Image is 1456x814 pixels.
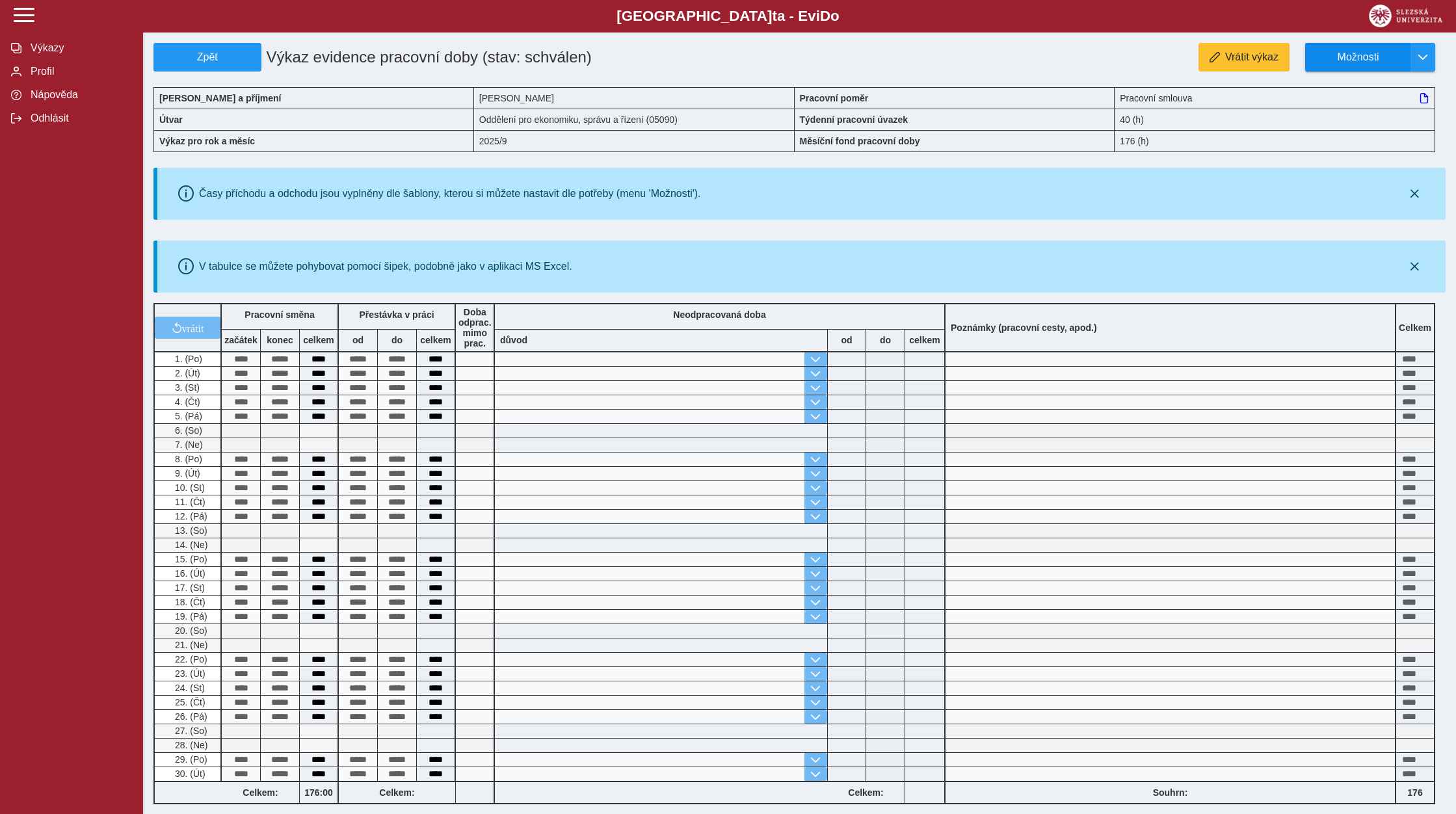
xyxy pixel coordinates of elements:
h1: Výkaz evidence pracovní doby (stav: schválen) [261,43,692,72]
span: 8. (Po) [172,454,202,464]
b: Celkem: [339,787,455,798]
b: Doba odprac. mimo prac. [458,307,492,348]
span: 20. (So) [172,625,207,636]
img: logo_web_su.png [1369,5,1442,27]
span: 22. (Po) [172,654,207,664]
span: Možnosti [1316,51,1400,63]
b: Neodpracovaná doba [673,309,765,320]
span: 28. (Ne) [172,740,208,750]
div: 176 (h) [1115,130,1435,152]
b: 176:00 [300,787,338,798]
b: [GEOGRAPHIC_DATA] a - Evi [39,8,1417,25]
span: 18. (Čt) [172,597,205,607]
span: 27. (So) [172,726,207,736]
div: 2025/9 [474,130,795,152]
b: Souhrn: [1153,787,1188,798]
span: 10. (St) [172,482,205,493]
span: 2. (Út) [172,368,200,378]
span: 14. (Ne) [172,540,208,550]
span: 21. (Ne) [172,640,208,650]
b: konec [261,335,299,345]
span: 16. (Út) [172,568,205,579]
span: 24. (St) [172,683,205,693]
b: Pracovní směna [245,309,314,320]
b: Měsíční fond pracovní doby [800,136,920,146]
div: Pracovní smlouva [1115,87,1435,109]
b: do [378,335,416,345]
b: Celkem: [222,787,299,798]
b: do [866,335,905,345]
button: vrátit [155,317,220,339]
b: Celkem [1399,322,1431,333]
span: 19. (Pá) [172,611,207,622]
b: Poznámky (pracovní cesty, apod.) [946,322,1102,333]
span: Profil [27,66,132,77]
div: Časy příchodu a odchodu jsou vyplněny dle šablony, kterou si můžete nastavit dle potřeby (menu 'M... [199,188,701,200]
span: 25. (Čt) [172,697,205,707]
button: Možnosti [1305,43,1410,72]
span: 6. (So) [172,425,202,436]
span: o [830,8,840,24]
span: 23. (Út) [172,668,205,679]
span: 29. (Po) [172,754,207,765]
b: Útvar [159,114,183,125]
span: 5. (Pá) [172,411,202,421]
span: 3. (St) [172,382,200,393]
b: celkem [905,335,944,345]
span: 12. (Pá) [172,511,207,521]
span: Odhlásit [27,112,132,124]
span: Vrátit výkaz [1225,51,1278,63]
span: 11. (Čt) [172,497,205,507]
span: vrátit [182,322,204,333]
b: 176 [1396,787,1434,798]
b: od [828,335,866,345]
div: Oddělení pro ekonomiku, správu a řízení (05090) [474,109,795,130]
span: t [772,8,776,24]
b: Výkaz pro rok a měsíc [159,136,255,146]
div: [PERSON_NAME] [474,87,795,109]
span: Nápověda [27,89,132,101]
div: 40 (h) [1115,109,1435,130]
b: Přestávka v práci [359,309,434,320]
b: [PERSON_NAME] a příjmení [159,93,281,103]
b: od [339,335,377,345]
span: 15. (Po) [172,554,207,564]
b: začátek [222,335,260,345]
div: V tabulce se můžete pohybovat pomocí šipek, podobně jako v aplikaci MS Excel. [199,261,572,272]
span: Zpět [159,51,256,63]
button: Zpět [153,43,261,72]
span: 26. (Pá) [172,711,207,722]
button: Vrátit výkaz [1198,43,1290,72]
span: 30. (Út) [172,768,205,779]
span: 7. (Ne) [172,440,203,450]
b: celkem [300,335,338,345]
span: 1. (Po) [172,354,202,364]
span: Výkazy [27,42,132,54]
span: 17. (St) [172,583,205,593]
span: D [820,8,830,24]
b: Celkem: [827,787,905,798]
b: důvod [500,335,527,345]
b: celkem [417,335,455,345]
span: 4. (Čt) [172,397,200,407]
span: 9. (Út) [172,468,200,479]
span: 13. (So) [172,525,207,536]
b: Pracovní poměr [800,93,869,103]
b: Týdenní pracovní úvazek [800,114,908,125]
